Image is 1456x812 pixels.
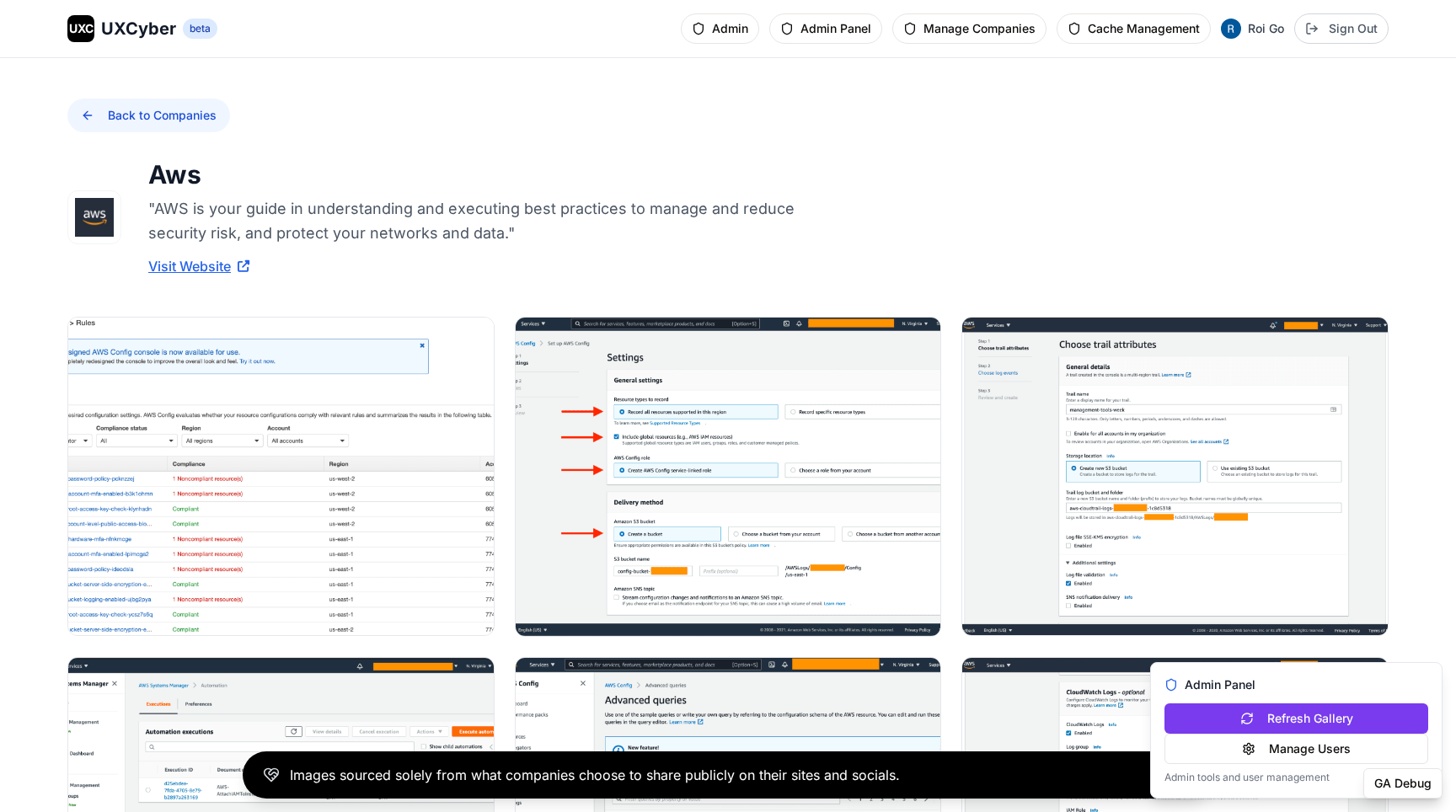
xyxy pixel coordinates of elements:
[1363,768,1443,799] button: GA Debug
[962,318,1388,636] img: Aws image 3
[67,109,230,126] a: Back to Companies
[769,13,882,44] button: Admin Panel
[892,13,1046,44] button: Manage Companies
[148,256,249,276] a: Visit Website
[1057,13,1211,44] button: Cache Management
[1294,13,1389,44] button: Sign Out
[67,99,230,132] button: Back to Companies
[69,20,94,37] span: UXC
[183,19,217,39] span: beta
[1164,734,1428,764] button: Manage Users
[148,159,822,190] h1: Aws
[67,15,217,42] a: UXCUXCyberbeta
[1164,771,1428,784] p: Admin tools and user management
[1164,703,1428,734] button: Refresh Gallery
[516,318,941,636] img: Aws image 2
[681,13,759,44] button: Admin
[68,318,494,636] img: Aws image 1
[1185,676,1255,693] span: Admin Panel
[1164,742,1428,759] a: Manage Users
[148,196,822,246] p: "AWS is your guide in understanding and executing best practices to manage and reduce security ri...
[290,765,900,785] p: Images sourced solely from what companies choose to share publicly on their sites and socials.
[101,17,176,40] span: UXCyber
[68,191,120,243] img: Aws logo
[1221,19,1241,39] img: Profile
[1248,20,1284,37] span: Roi Go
